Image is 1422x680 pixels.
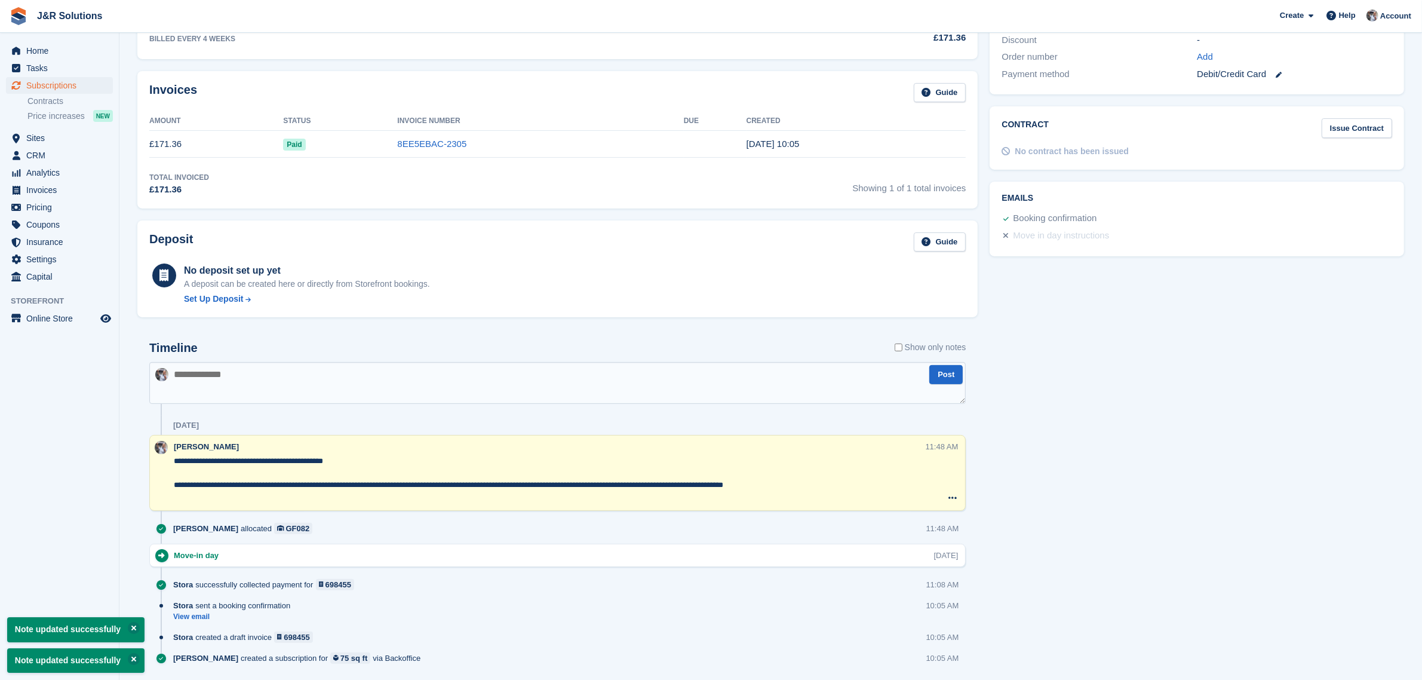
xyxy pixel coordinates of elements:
[1015,145,1129,158] div: No contract has been issued
[26,216,98,233] span: Coupons
[926,632,959,643] div: 10:05 AM
[1002,68,1197,81] div: Payment method
[274,523,312,534] a: GF082
[6,251,113,268] a: menu
[895,341,902,354] input: Show only notes
[1002,194,1392,203] h2: Emails
[934,550,959,561] div: [DATE]
[1197,68,1392,81] div: Debit/Credit Card
[184,293,244,305] div: Set Up Deposit
[325,579,351,590] div: 698455
[914,232,966,252] a: Guide
[10,7,27,25] img: stora-icon-8386f47178a22dfd0bd8f6a31ec36ba5ce8667c1dd55bd0f319d3a0aa187defe.svg
[184,278,430,290] p: A deposit can be created here or directly from Storefront bookings.
[173,632,319,643] div: created a draft invoice
[26,310,98,327] span: Online Store
[149,341,198,355] h2: Timeline
[684,112,747,131] th: Due
[26,42,98,59] span: Home
[26,130,98,146] span: Sites
[1322,118,1392,138] a: Issue Contract
[99,311,113,326] a: Preview store
[6,130,113,146] a: menu
[149,112,283,131] th: Amount
[926,441,959,452] div: 11:48 AM
[149,172,209,183] div: Total Invoiced
[926,600,959,611] div: 10:05 AM
[7,617,145,642] p: Note updated successfully
[173,579,193,590] span: Stora
[1013,229,1109,243] div: Move in day instructions
[316,579,355,590] a: 698455
[1197,50,1213,64] a: Add
[184,293,430,305] a: Set Up Deposit
[26,77,98,94] span: Subscriptions
[155,441,168,454] img: Steve Revell
[283,139,305,151] span: Paid
[27,109,113,122] a: Price increases NEW
[173,600,193,611] span: Stora
[6,234,113,250] a: menu
[7,648,145,673] p: Note updated successfully
[26,251,98,268] span: Settings
[6,216,113,233] a: menu
[6,60,113,76] a: menu
[926,653,959,664] div: 10:05 AM
[173,600,296,611] div: sent a booking confirmation
[6,310,113,327] a: menu
[1380,10,1411,22] span: Account
[1002,33,1197,47] div: Discount
[1280,10,1304,22] span: Create
[747,112,966,131] th: Created
[173,653,238,664] span: [PERSON_NAME]
[330,653,370,664] a: 75 sq ft
[26,199,98,216] span: Pricing
[174,550,225,561] div: Move-in day
[340,653,368,664] div: 75 sq ft
[6,268,113,285] a: menu
[852,172,966,197] span: Showing 1 of 1 total invoices
[149,83,197,103] h2: Invoices
[26,60,98,76] span: Tasks
[149,183,209,197] div: £171.36
[155,368,168,381] img: Steve Revell
[11,295,119,307] span: Storefront
[926,579,959,590] div: 11:08 AM
[6,182,113,198] a: menu
[286,523,310,534] div: GF082
[1013,212,1097,226] div: Booking confirmation
[6,199,113,216] a: menu
[93,110,113,122] div: NEW
[149,33,813,44] div: BILLED EVERY 4 WEEKS
[184,264,430,278] div: No deposit set up yet
[173,421,199,430] div: [DATE]
[274,632,313,643] a: 698455
[1002,50,1197,64] div: Order number
[929,365,963,385] button: Post
[26,268,98,285] span: Capital
[914,83,966,103] a: Guide
[149,232,193,252] h2: Deposit
[895,341,966,354] label: Show only notes
[32,6,107,26] a: J&R Solutions
[26,164,98,181] span: Analytics
[6,77,113,94] a: menu
[27,111,85,122] span: Price increases
[1002,118,1049,138] h2: Contract
[26,182,98,198] span: Invoices
[813,31,966,45] div: £171.36
[1366,10,1378,22] img: Steve Revell
[397,139,466,149] a: 8EE5EBAC-2305
[747,139,800,149] time: 2025-08-16 09:05:29 UTC
[174,442,239,451] span: [PERSON_NAME]
[26,234,98,250] span: Insurance
[173,579,360,590] div: successfully collected payment for
[283,112,397,131] th: Status
[6,164,113,181] a: menu
[149,131,283,158] td: £171.36
[926,523,959,534] div: 11:48 AM
[6,42,113,59] a: menu
[1197,33,1392,47] div: -
[173,523,238,534] span: [PERSON_NAME]
[173,632,193,643] span: Stora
